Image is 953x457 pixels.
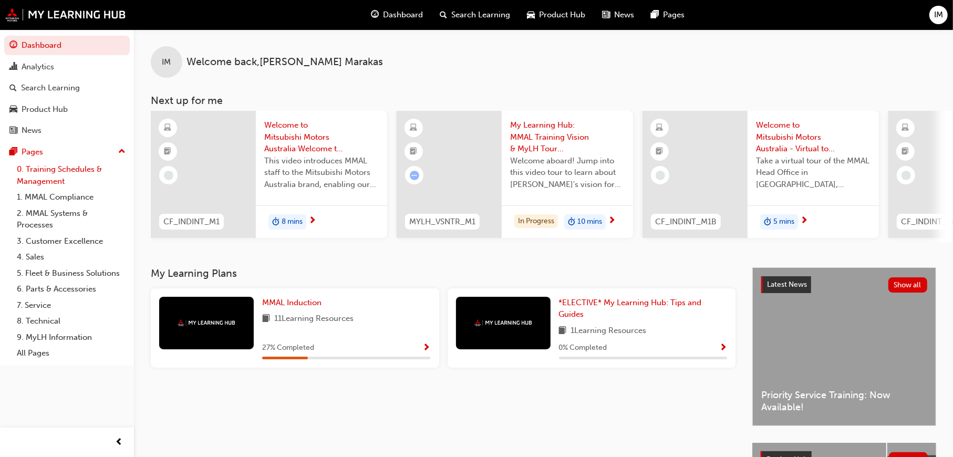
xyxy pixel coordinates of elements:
[22,103,68,116] div: Product Hub
[164,145,172,159] span: booktick-icon
[559,325,567,338] span: book-icon
[362,4,431,26] a: guage-iconDashboard
[262,297,326,309] a: MMAL Induction
[655,216,717,228] span: CF_INDINT_M1B
[151,267,736,279] h3: My Learning Plans
[663,9,685,21] span: Pages
[274,313,354,326] span: 11 Learning Resources
[510,155,625,191] span: Welcome aboard! Jump into this video tour to learn about [PERSON_NAME]'s vision for your learning...
[264,119,379,155] span: Welcome to Mitsubishi Motors Australia Welcome to Mitsubishi Motors Australia - Video (MMAL Induc...
[571,325,647,338] span: 1 Learning Resources
[4,78,130,98] a: Search Learning
[614,9,634,21] span: News
[602,8,610,22] span: news-icon
[440,8,447,22] span: search-icon
[656,121,664,135] span: learningResourceType_ELEARNING-icon
[4,142,130,162] button: Pages
[9,148,17,157] span: pages-icon
[22,61,54,73] div: Analytics
[13,233,130,250] a: 3. Customer Excellence
[9,126,17,136] span: news-icon
[13,345,130,361] a: All Pages
[539,9,585,21] span: Product Hub
[272,215,279,229] span: duration-icon
[752,267,936,426] a: Latest NewsShow allPriority Service Training: Now Available!
[308,216,316,226] span: next-icon
[262,342,314,354] span: 27 % Completed
[608,216,616,226] span: next-icon
[163,216,220,228] span: CF_INDINT_M1
[118,145,126,159] span: up-icon
[451,9,510,21] span: Search Learning
[767,280,807,289] span: Latest News
[559,342,607,354] span: 0 % Completed
[577,216,602,228] span: 10 mins
[13,189,130,205] a: 1. MMAL Compliance
[514,214,558,228] div: In Progress
[13,281,130,297] a: 6. Parts & Accessories
[510,119,625,155] span: My Learning Hub: MMAL Training Vision & MyLH Tour (Elective)
[383,9,423,21] span: Dashboard
[423,341,431,355] button: Show Progress
[164,171,173,180] span: learningRecordVerb_NONE-icon
[773,216,794,228] span: 5 mins
[4,121,130,140] a: News
[656,145,664,159] span: booktick-icon
[13,249,130,265] a: 4. Sales
[719,344,727,353] span: Show Progress
[656,171,665,180] span: learningRecordVerb_NONE-icon
[410,145,418,159] span: booktick-icon
[651,8,659,22] span: pages-icon
[13,205,130,233] a: 2. MMAL Systems & Processes
[431,4,519,26] a: search-iconSearch Learning
[764,215,771,229] span: duration-icon
[559,298,702,319] span: *ELECTIVE* My Learning Hub: Tips and Guides
[519,4,594,26] a: car-iconProduct Hub
[4,57,130,77] a: Analytics
[902,171,911,180] span: learningRecordVerb_NONE-icon
[13,329,130,346] a: 9. MyLH Information
[4,34,130,142] button: DashboardAnalyticsSearch LearningProduct HubNews
[888,277,928,293] button: Show all
[934,9,943,21] span: IM
[9,84,17,93] span: search-icon
[643,111,879,238] a: CF_INDINT_M1BWelcome to Mitsubishi Motors Australia - Virtual tour video for all MMAL staffTake a...
[162,56,171,68] span: IM
[22,124,42,137] div: News
[13,161,130,189] a: 0. Training Schedules & Management
[262,313,270,326] span: book-icon
[21,82,80,94] div: Search Learning
[264,155,379,191] span: This video introduces MMAL staff to the Mitsubishi Motors Australia brand, enabling our staff to ...
[371,8,379,22] span: guage-icon
[902,121,909,135] span: learningResourceType_ELEARNING-icon
[187,56,383,68] span: Welcome back , [PERSON_NAME] Marakas
[761,276,927,293] a: Latest NewsShow all
[9,105,17,115] span: car-icon
[410,121,418,135] span: learningResourceType_ELEARNING-icon
[474,319,532,326] img: mmal
[4,36,130,55] a: Dashboard
[800,216,808,226] span: next-icon
[151,111,387,238] a: CF_INDINT_M1Welcome to Mitsubishi Motors Australia Welcome to Mitsubishi Motors Australia - Video...
[9,63,17,72] span: chart-icon
[643,4,693,26] a: pages-iconPages
[13,265,130,282] a: 5. Fleet & Business Solutions
[761,389,927,413] span: Priority Service Training: Now Available!
[262,298,322,307] span: MMAL Induction
[410,171,419,180] span: learningRecordVerb_ATTEMPT-icon
[5,8,126,22] img: mmal
[178,319,235,326] img: mmal
[9,41,17,50] span: guage-icon
[719,341,727,355] button: Show Progress
[568,215,575,229] span: duration-icon
[282,216,303,228] span: 8 mins
[527,8,535,22] span: car-icon
[164,121,172,135] span: learningResourceType_ELEARNING-icon
[22,146,43,158] div: Pages
[756,155,871,191] span: Take a virtual tour of the MMAL Head Office in [GEOGRAPHIC_DATA], [GEOGRAPHIC_DATA].
[116,436,123,449] span: prev-icon
[929,6,948,24] button: IM
[13,313,130,329] a: 8. Technical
